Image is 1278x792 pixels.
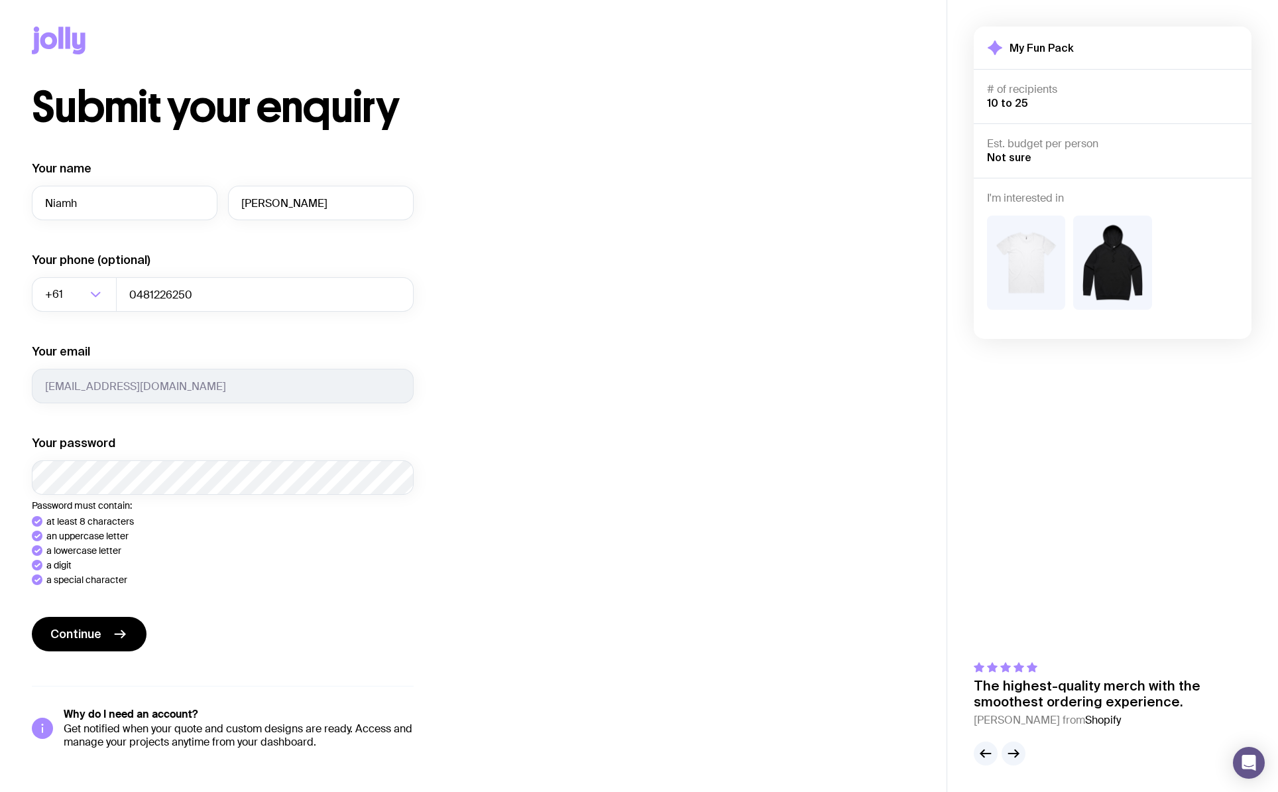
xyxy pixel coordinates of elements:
cite: [PERSON_NAME] from [974,712,1251,728]
p: The highest-quality merch with the smoothest ordering experience. [974,678,1251,710]
span: Continue [50,626,101,642]
input: First name [32,186,217,220]
h1: Submit your enquiry [32,86,477,129]
h4: # of recipients [987,83,1238,96]
button: Continue [32,617,146,651]
p: at least 8 characters [46,516,134,527]
p: a special character [46,574,127,585]
p: a digit [46,560,72,570]
label: Your phone (optional) [32,252,150,268]
label: Your email [32,344,90,360]
p: an uppercase letter [46,531,129,541]
h4: I'm interested in [987,192,1238,205]
p: Get notified when your quote and custom designs are ready. Access and manage your projects anytim... [64,722,414,749]
span: Shopify [1085,713,1121,727]
h2: My Fun Pack [1010,41,1074,54]
p: Password must contain: [32,500,414,511]
h5: Why do I need an account? [64,708,414,721]
div: Search for option [32,277,117,312]
span: +61 [45,277,66,312]
span: 10 to 25 [987,97,1028,109]
input: Last name [228,186,414,220]
input: you@email.com [32,369,414,403]
span: Not sure [987,151,1031,163]
p: a lowercase letter [46,545,121,556]
div: Open Intercom Messenger [1233,747,1265,779]
label: Your name [32,161,91,176]
label: Your password [32,435,115,451]
input: Search for option [66,277,86,312]
h4: Est. budget per person [987,137,1238,151]
input: 0400123456 [116,277,414,312]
